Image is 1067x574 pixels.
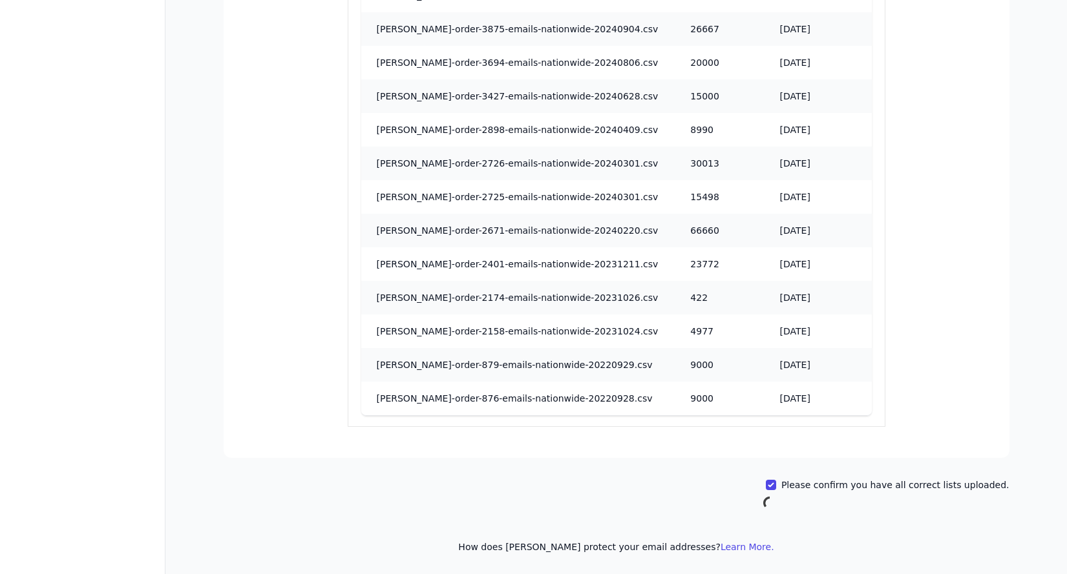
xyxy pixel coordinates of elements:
td: [PERSON_NAME]-order-2401-emails-nationwide-20231211.csv [361,247,675,281]
td: 9000 [675,348,764,382]
td: [DATE] [765,46,872,79]
td: 4977 [675,314,764,348]
td: [PERSON_NAME]-order-2671-emails-nationwide-20240220.csv [361,214,675,247]
td: 15498 [675,180,764,214]
label: Please confirm you have all correct lists uploaded. [781,478,1009,491]
td: 8990 [675,113,764,147]
td: [PERSON_NAME]-order-2898-emails-nationwide-20240409.csv [361,113,675,147]
td: [PERSON_NAME]-order-879-emails-nationwide-20220929.csv [361,348,675,382]
td: 26667 [675,12,764,46]
td: 30013 [675,147,764,180]
td: 20000 [675,46,764,79]
td: [DATE] [765,348,872,382]
td: [DATE] [765,247,872,281]
td: [DATE] [765,113,872,147]
td: [PERSON_NAME]-order-2158-emails-nationwide-20231024.csv [361,314,675,348]
td: [DATE] [765,214,872,247]
td: [PERSON_NAME]-order-3427-emails-nationwide-20240628.csv [361,79,675,113]
td: [DATE] [765,281,872,314]
td: 15000 [675,79,764,113]
td: [PERSON_NAME]-order-3875-emails-nationwide-20240904.csv [361,12,675,46]
td: [DATE] [765,382,872,415]
td: [PERSON_NAME]-order-876-emails-nationwide-20220928.csv [361,382,675,415]
td: [DATE] [765,12,872,46]
td: 23772 [675,247,764,281]
td: [PERSON_NAME]-order-3694-emails-nationwide-20240806.csv [361,46,675,79]
td: 9000 [675,382,764,415]
td: [PERSON_NAME]-order-2174-emails-nationwide-20231026.csv [361,281,675,314]
td: 422 [675,281,764,314]
td: [DATE] [765,180,872,214]
td: [DATE] [765,147,872,180]
p: How does [PERSON_NAME] protect your email addresses? [224,540,1009,553]
td: [DATE] [765,314,872,348]
td: [PERSON_NAME]-order-2725-emails-nationwide-20240301.csv [361,180,675,214]
td: 66660 [675,214,764,247]
td: [DATE] [765,79,872,113]
button: Learn More. [721,540,774,553]
td: [PERSON_NAME]-order-2726-emails-nationwide-20240301.csv [361,147,675,180]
